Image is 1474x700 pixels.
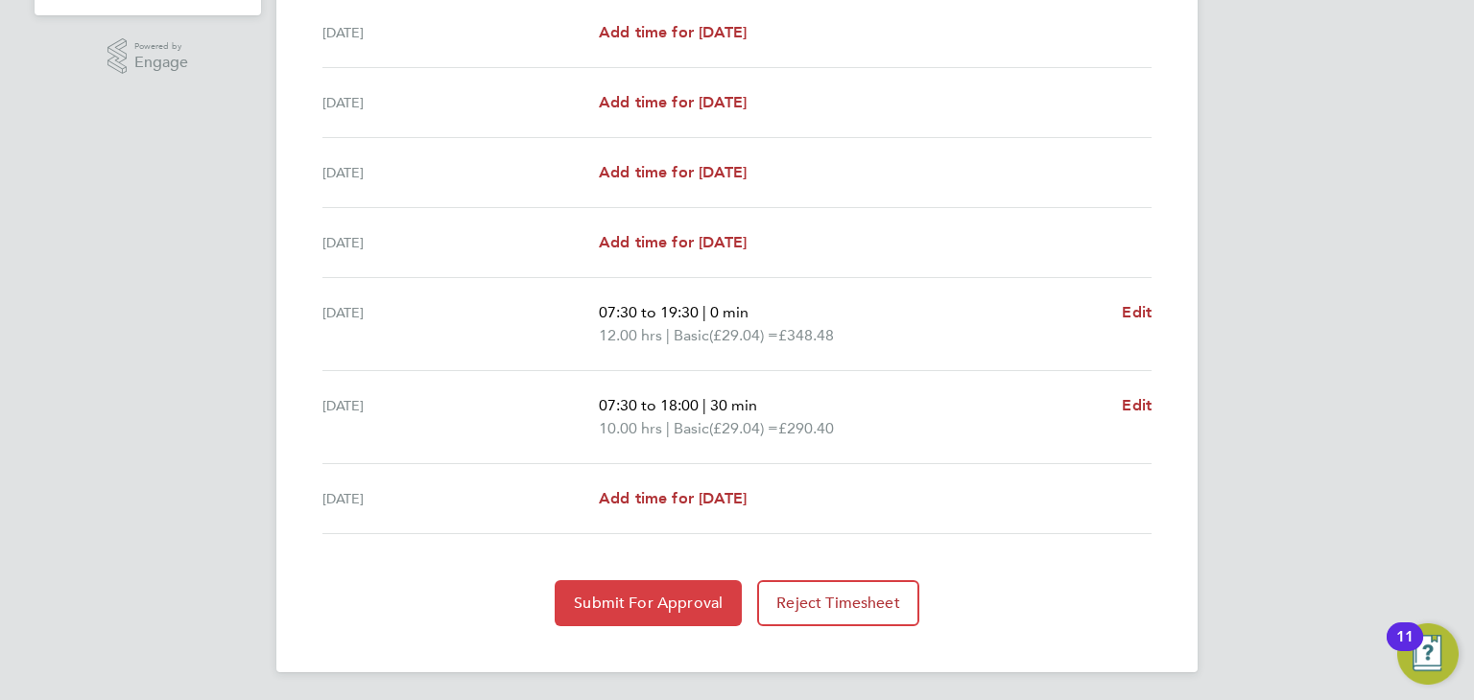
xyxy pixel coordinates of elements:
[599,161,747,184] a: Add time for [DATE]
[1122,396,1152,414] span: Edit
[702,396,706,414] span: |
[599,91,747,114] a: Add time for [DATE]
[666,419,670,437] span: |
[322,301,599,347] div: [DATE]
[674,324,709,347] span: Basic
[134,55,188,71] span: Engage
[322,487,599,510] div: [DATE]
[322,161,599,184] div: [DATE]
[776,594,900,613] span: Reject Timesheet
[1122,301,1152,324] a: Edit
[599,93,747,111] span: Add time for [DATE]
[599,489,747,507] span: Add time for [DATE]
[674,417,709,440] span: Basic
[599,487,747,510] a: Add time for [DATE]
[599,21,747,44] a: Add time for [DATE]
[1396,637,1414,662] div: 11
[599,326,662,344] span: 12.00 hrs
[1122,303,1152,321] span: Edit
[599,23,747,41] span: Add time for [DATE]
[709,419,778,437] span: (£29.04) =
[599,419,662,437] span: 10.00 hrs
[778,419,834,437] span: £290.40
[322,21,599,44] div: [DATE]
[599,231,747,254] a: Add time for [DATE]
[757,580,919,626] button: Reject Timesheet
[134,38,188,55] span: Powered by
[599,163,747,181] span: Add time for [DATE]
[1397,623,1459,685] button: Open Resource Center, 11 new notifications
[666,326,670,344] span: |
[702,303,706,321] span: |
[322,394,599,440] div: [DATE]
[322,91,599,114] div: [DATE]
[322,231,599,254] div: [DATE]
[1122,394,1152,417] a: Edit
[778,326,834,344] span: £348.48
[710,303,749,321] span: 0 min
[555,580,742,626] button: Submit For Approval
[574,594,723,613] span: Submit For Approval
[710,396,757,414] span: 30 min
[599,396,699,414] span: 07:30 to 18:00
[599,303,699,321] span: 07:30 to 19:30
[107,38,189,75] a: Powered byEngage
[709,326,778,344] span: (£29.04) =
[599,233,747,251] span: Add time for [DATE]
